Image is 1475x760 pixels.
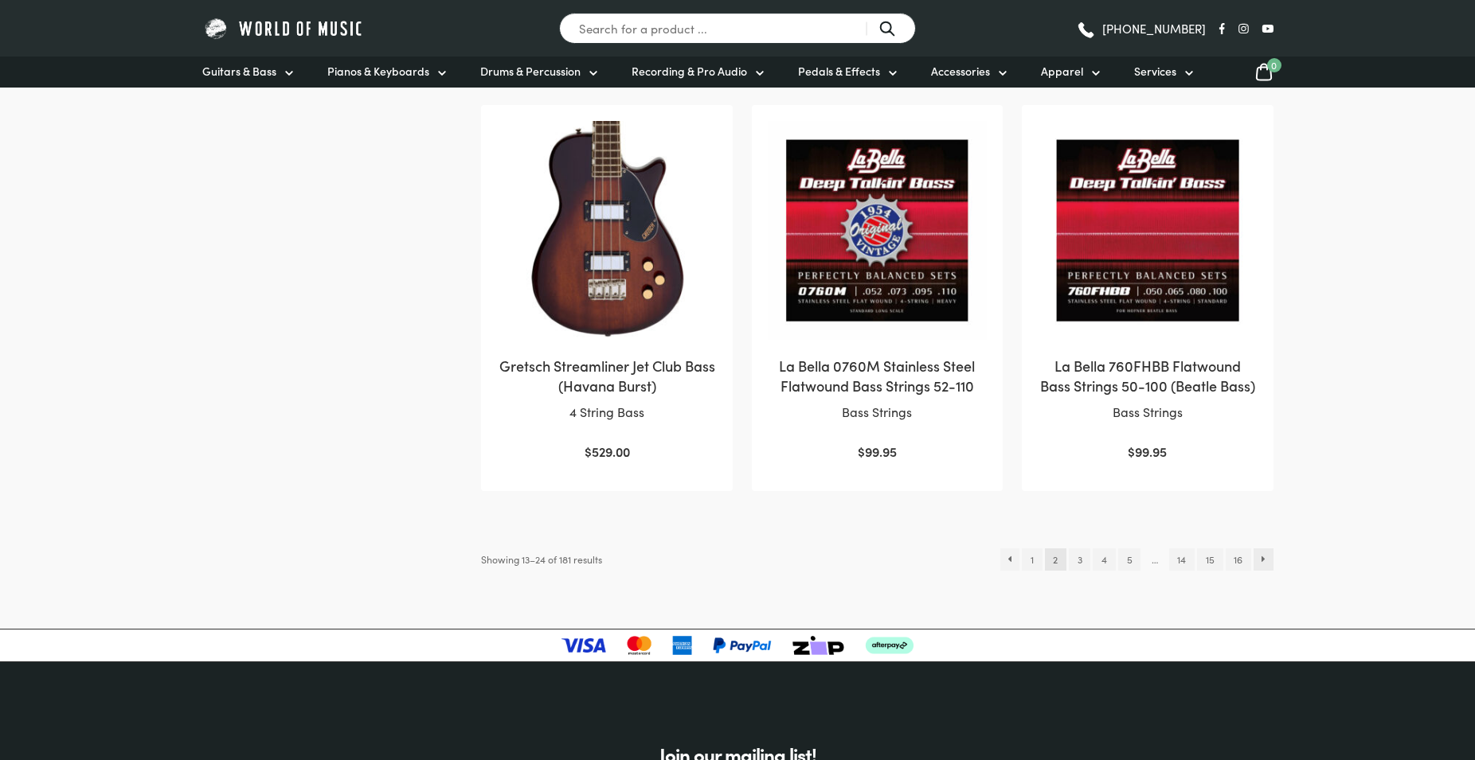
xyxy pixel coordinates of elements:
[931,63,990,80] span: Accessories
[1226,548,1251,571] a: Page 16
[497,402,716,423] p: 4 String Bass
[1038,356,1257,396] h2: La Bella 760FHBB Flatwound Bass Strings 50-100 (Beatle Bass)
[497,356,716,396] h2: Gretsch Streamliner Jet Club Bass (Havana Burst)
[1244,585,1475,760] iframe: Chat with our support team
[768,356,987,396] h2: La Bella 0760M Stainless Steel Flatwound Bass Strings 52-110
[327,63,429,80] span: Pianos & Keyboards
[1000,548,1020,571] a: ←
[1254,548,1274,571] a: →
[202,16,366,41] img: World of Music
[768,402,987,423] p: Bass Strings
[1038,402,1257,423] p: Bass Strings
[481,548,602,571] p: Showing 13–24 of 181 results
[559,13,916,44] input: Search for a product ...
[585,442,592,460] span: $
[1038,121,1257,340] img: La Bella 760FHBB Flatwound Bass Strings 50-100 (Beatle Bass)
[1041,63,1083,80] span: Apparel
[497,121,716,340] img: Gretsch Streamliner Jet Club Bass Havana Burst body view
[585,442,630,460] bdi: 529.00
[1022,548,1042,571] a: Page 1
[858,442,897,460] bdi: 99.95
[1197,548,1223,571] a: Page 15
[497,121,716,462] a: Gretsch Streamliner Jet Club Bass (Havana Burst)4 String Bass $529.00
[561,636,913,655] img: payment-logos-updated
[1093,548,1115,571] a: Page 4
[1069,548,1090,571] a: Page 3
[1128,442,1135,460] span: $
[1038,121,1257,462] a: La Bella 760FHBB Flatwound Bass Strings 50-100 (Beatle Bass)Bass Strings $99.95
[768,121,987,340] img: La Bella 0760M Stainless Steel Flatwound Bass Strings 52-110
[798,63,880,80] span: Pedals & Effects
[1118,548,1140,571] a: Page 5
[1134,63,1176,80] span: Services
[1128,442,1167,460] bdi: 99.95
[1143,548,1166,571] span: …
[858,442,865,460] span: $
[1102,22,1206,34] span: [PHONE_NUMBER]
[1045,548,1066,571] span: Page 2
[480,63,581,80] span: Drums & Percussion
[768,121,987,462] a: La Bella 0760M Stainless Steel Flatwound Bass Strings 52-110Bass Strings $99.95
[632,63,747,80] span: Recording & Pro Audio
[202,63,276,80] span: Guitars & Bass
[1000,548,1274,571] nav: Product Pagination
[1267,58,1281,72] span: 0
[1076,17,1206,41] a: [PHONE_NUMBER]
[1169,548,1195,571] a: Page 14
